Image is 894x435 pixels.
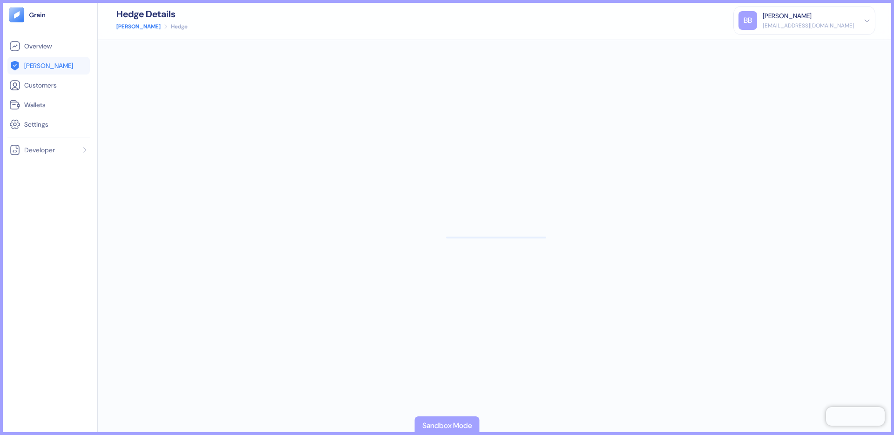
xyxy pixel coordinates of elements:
span: Settings [24,120,48,129]
a: Customers [9,80,88,91]
span: Overview [24,41,52,51]
span: Customers [24,81,57,90]
iframe: Chatra live chat [826,407,885,426]
span: [PERSON_NAME] [24,61,73,70]
a: Settings [9,119,88,130]
a: Wallets [9,99,88,110]
div: [PERSON_NAME] [763,11,812,21]
img: logo [29,12,46,18]
a: [PERSON_NAME] [116,22,161,31]
div: [EMAIL_ADDRESS][DOMAIN_NAME] [763,21,854,30]
img: logo-tablet-V2.svg [9,7,24,22]
span: Wallets [24,100,46,109]
div: Sandbox Mode [422,420,472,431]
span: Developer [24,145,55,155]
a: Overview [9,41,88,52]
div: BB [738,11,757,30]
a: [PERSON_NAME] [9,60,88,71]
div: Hedge Details [116,9,188,19]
